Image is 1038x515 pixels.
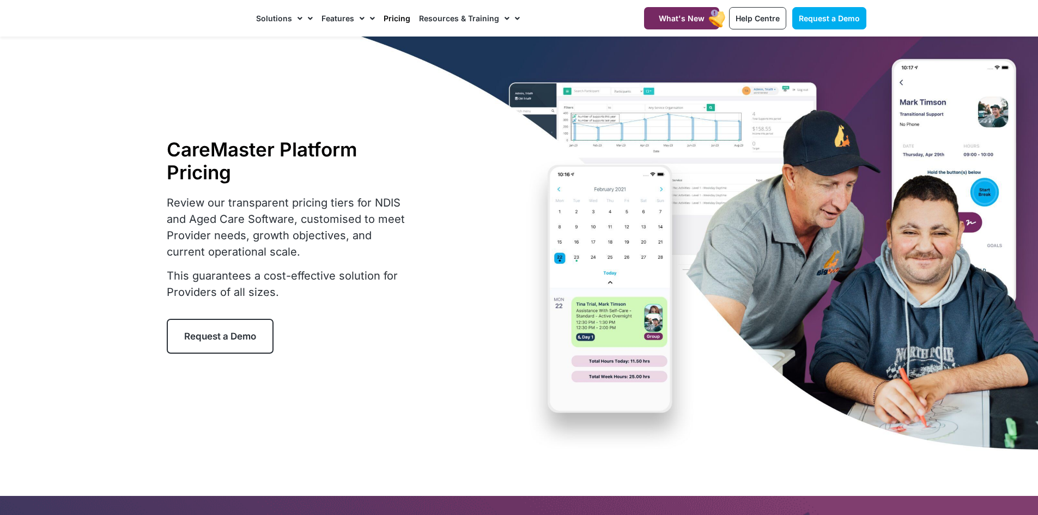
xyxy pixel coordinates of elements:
a: Request a Demo [167,319,274,354]
a: What's New [644,7,719,29]
span: Request a Demo [184,331,256,342]
span: Request a Demo [799,14,860,23]
a: Request a Demo [792,7,866,29]
h1: CareMaster Platform Pricing [167,138,412,184]
span: What's New [659,14,705,23]
p: Review our transparent pricing tiers for NDIS and Aged Care Software, customised to meet Provider... [167,195,412,260]
img: CareMaster Logo [172,10,246,27]
p: This guarantees a cost-effective solution for Providers of all sizes. [167,268,412,300]
span: Help Centre [736,14,780,23]
a: Help Centre [729,7,786,29]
